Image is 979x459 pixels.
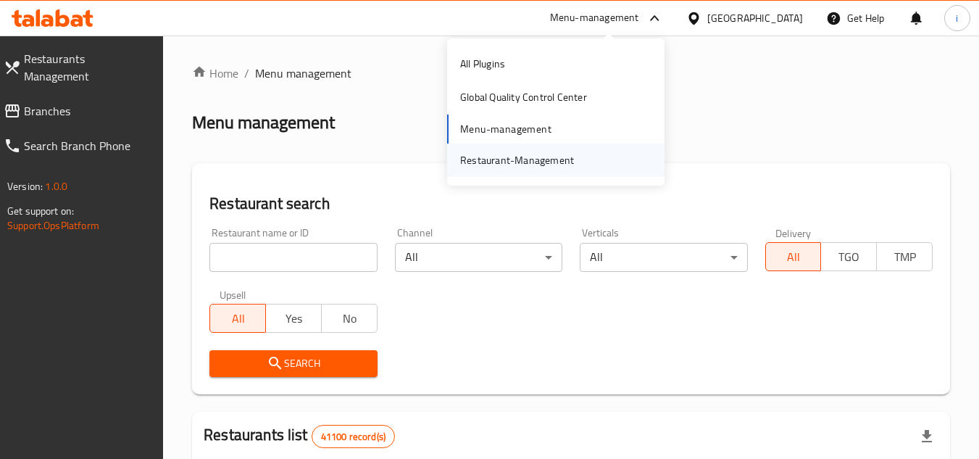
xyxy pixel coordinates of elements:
[775,228,812,238] label: Delivery
[209,193,933,215] h2: Restaurant search
[209,350,377,377] button: Search
[772,247,816,268] span: All
[220,289,246,299] label: Upsell
[209,304,266,333] button: All
[209,243,377,272] input: Search for restaurant name or ID..
[460,89,587,105] div: Global Quality Control Center
[45,177,67,196] span: 1.0.0
[883,247,927,268] span: TMP
[580,243,747,272] div: All
[909,419,944,454] div: Export file
[312,425,395,448] div: Total records count
[460,56,505,72] div: All Plugins
[550,9,639,27] div: Menu-management
[265,304,322,333] button: Yes
[7,216,99,235] a: Support.OpsPlatform
[7,202,74,220] span: Get support on:
[820,242,877,271] button: TGO
[24,137,152,154] span: Search Branch Phone
[765,242,822,271] button: All
[192,65,950,82] nav: breadcrumb
[24,102,152,120] span: Branches
[312,430,394,444] span: 41100 record(s)
[255,65,351,82] span: Menu management
[216,308,260,329] span: All
[321,304,378,333] button: No
[876,242,933,271] button: TMP
[272,308,316,329] span: Yes
[24,50,152,85] span: Restaurants Management
[204,424,395,448] h2: Restaurants list
[221,355,365,373] span: Search
[460,152,574,168] div: Restaurant-Management
[192,65,238,82] a: Home
[956,10,958,26] span: i
[192,111,335,134] h2: Menu management
[707,10,803,26] div: [GEOGRAPHIC_DATA]
[395,243,562,272] div: All
[7,177,43,196] span: Version:
[328,308,372,329] span: No
[244,65,249,82] li: /
[827,247,871,268] span: TGO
